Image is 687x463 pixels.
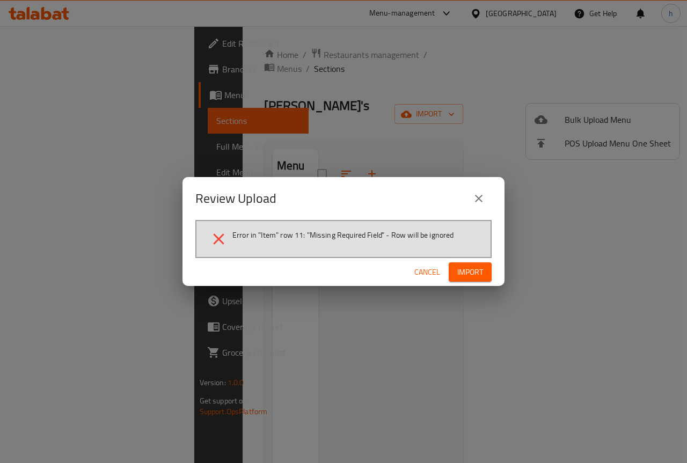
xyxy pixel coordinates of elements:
h2: Review Upload [195,190,276,207]
span: Error in "Item" row 11: "Missing Required Field" - Row will be ignored [232,230,454,240]
button: close [466,186,492,211]
button: Cancel [410,262,444,282]
span: Import [457,266,483,279]
button: Import [449,262,492,282]
span: Cancel [414,266,440,279]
